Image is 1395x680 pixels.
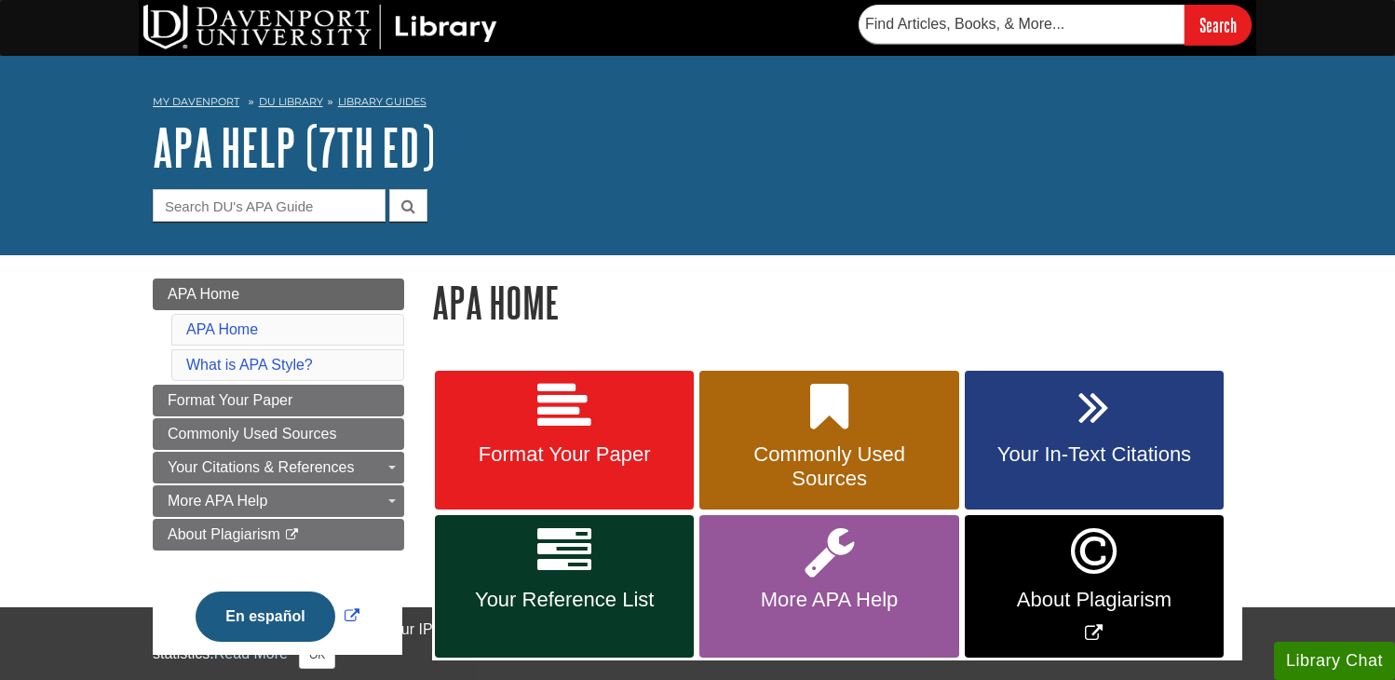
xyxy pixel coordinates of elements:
img: DU Library [143,5,497,49]
a: More APA Help [699,515,958,658]
input: Find Articles, Books, & More... [859,5,1185,44]
span: APA Home [168,286,239,302]
span: More APA Help [713,588,944,612]
button: Library Chat [1274,642,1395,680]
a: Library Guides [338,95,427,108]
input: Search [1185,5,1252,45]
nav: breadcrumb [153,89,1242,119]
span: More APA Help [168,493,267,509]
a: What is APA Style? [186,357,313,373]
button: En español [196,592,334,642]
a: Your In-Text Citations [965,371,1224,510]
a: Format Your Paper [435,371,694,510]
h1: APA Home [432,279,1242,326]
span: Commonly Used Sources [168,426,336,442]
span: About Plagiarism [979,588,1210,612]
a: APA Home [153,279,404,310]
i: This link opens in a new window [284,529,300,541]
a: About Plagiarism [153,519,404,551]
span: Your Reference List [449,588,680,612]
a: Your Citations & References [153,452,404,483]
a: DU Library [259,95,323,108]
form: Searches DU Library's articles, books, and more [859,5,1252,45]
span: Your In-Text Citations [979,442,1210,467]
a: Commonly Used Sources [699,371,958,510]
a: Your Reference List [435,515,694,658]
div: Guide Page Menu [153,279,404,673]
a: APA Help (7th Ed) [153,118,435,176]
a: Commonly Used Sources [153,418,404,450]
a: My Davenport [153,94,239,110]
span: About Plagiarism [168,526,280,542]
a: APA Home [186,321,258,337]
span: Format Your Paper [168,392,292,408]
a: Format Your Paper [153,385,404,416]
input: Search DU's APA Guide [153,189,386,222]
span: Your Citations & References [168,459,354,475]
a: Link opens in new window [191,608,363,624]
span: Format Your Paper [449,442,680,467]
a: More APA Help [153,485,404,517]
a: Link opens in new window [965,515,1224,658]
span: Commonly Used Sources [713,442,944,491]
